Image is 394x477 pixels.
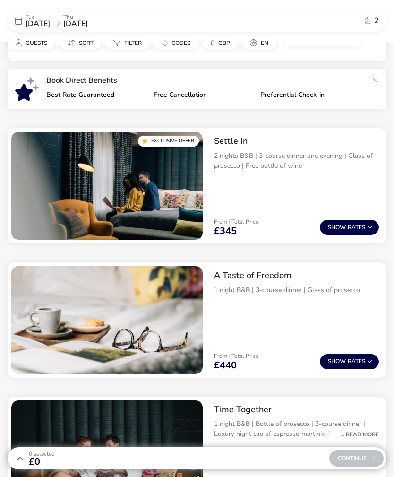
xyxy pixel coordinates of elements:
[171,39,190,47] span: Codes
[26,14,50,20] p: Tue
[214,361,237,370] span: £440
[320,354,379,369] button: ShowRates
[335,430,379,439] div: ... Read More
[59,36,102,50] button: Sort
[202,36,238,50] button: £GBP
[214,136,379,147] h2: Settle In
[214,285,379,295] p: 1 night B&B | 3-course dinner | Glass of prosecco
[214,226,237,236] span: £345
[11,132,203,240] swiper-slide: 1 / 1
[242,36,280,50] naf-pibe-menu-bar-item: en
[154,36,202,50] naf-pibe-menu-bar-item: Codes
[105,36,154,50] naf-pibe-menu-bar-item: Filter
[105,36,150,50] button: Filter
[29,450,55,458] span: 0 Selected
[214,151,379,171] p: 2 nights B&B | 3-course dinner one evening | Glass of prosecco | Free bottle of wine
[63,14,88,20] p: Thu
[79,39,94,47] span: Sort
[202,36,242,50] naf-pibe-menu-bar-item: £GBP
[63,18,88,29] span: [DATE]
[206,128,386,185] div: Settle In2 nights B&B | 3-course dinner one evening | Glass of prosecco | Free bottle of wine
[206,397,386,454] div: Time Together1 night B&B | Bottle of prosecco | 3-course dinner | Luxury night cap of espresso ma...
[154,92,253,98] p: Free Cancellation
[26,39,47,47] span: Guests
[8,9,386,32] div: Tue[DATE]Thu[DATE]2
[138,136,199,147] div: Exclusive Offer
[29,457,55,467] span: £0
[214,404,379,415] h2: Time Together
[242,36,276,50] button: en
[59,36,105,50] naf-pibe-menu-bar-item: Sort
[46,92,146,98] p: Best Rate Guaranteed
[218,39,230,47] span: GBP
[46,77,368,84] p: Book Direct Benefits
[206,262,386,320] div: A Taste of Freedom1 night B&B | 3-course dinner | Glass of prosecco
[374,17,379,25] span: 2
[329,450,384,467] div: Continue
[26,18,50,29] span: [DATE]
[260,92,360,98] p: Preferential Check-in
[210,38,214,48] i: £
[8,36,59,50] naf-pibe-menu-bar-item: Guests
[214,270,379,281] h2: A Taste of Freedom
[124,39,142,47] span: Filter
[338,455,376,461] span: Continue
[214,219,258,225] p: From / Total Price
[11,266,203,374] swiper-slide: 1 / 1
[320,220,379,235] button: ShowRates
[328,225,348,231] span: Show
[214,419,379,439] p: 1 night B&B | Bottle of prosecco | 3-course dinner | Luxury night cap of espresso martinis & salt...
[8,36,55,50] button: Guests
[214,353,258,359] p: From / Total Price
[154,36,198,50] button: Codes
[261,39,268,47] span: en
[328,358,348,364] span: Show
